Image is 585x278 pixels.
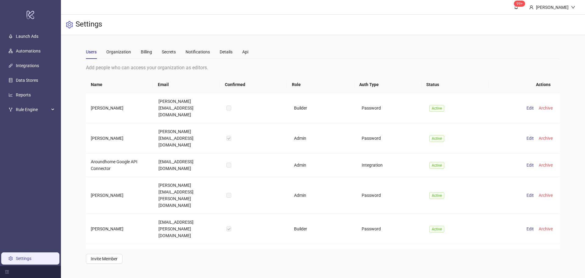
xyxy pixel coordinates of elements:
[539,226,553,231] span: Archive
[289,153,357,177] td: Admin
[539,193,553,198] span: Archive
[526,193,534,198] span: Edit
[289,123,357,153] td: Admin
[539,163,553,168] span: Archive
[354,76,421,93] th: Auth Type
[289,214,357,244] td: Builder
[154,244,221,274] td: [EMAIL_ADDRESS][PERSON_NAME][DOMAIN_NAME]
[536,192,555,199] button: Archive
[86,153,154,177] td: Aroundhome Google API Connector
[488,76,555,93] th: Actions
[9,107,13,112] span: fork
[289,244,357,274] td: Admin
[16,63,39,68] a: Integrations
[357,123,424,153] td: Password
[16,256,31,261] a: Settings
[524,225,536,233] button: Edit
[86,244,154,274] td: [PERSON_NAME]
[106,49,131,55] div: Organization
[357,93,424,123] td: Password
[571,5,575,9] span: down
[86,123,154,153] td: [PERSON_NAME]
[76,20,102,30] h3: Settings
[16,103,49,116] span: Rule Engine
[154,93,221,123] td: [PERSON_NAME][EMAIL_ADDRESS][DOMAIN_NAME]
[357,153,424,177] td: Integration
[357,244,424,274] td: Integration
[539,136,553,141] span: Archive
[91,256,118,261] span: Invite Member
[16,92,31,97] a: Reports
[86,93,154,123] td: [PERSON_NAME]
[86,76,153,93] th: Name
[429,135,444,142] span: Active
[86,214,154,244] td: [PERSON_NAME]
[16,34,38,39] a: Launch Ads
[524,135,536,142] button: Edit
[86,64,560,71] div: Add people who can access your organization as editors.
[357,214,424,244] td: Password
[526,106,534,110] span: Edit
[86,254,122,264] button: Invite Member
[529,5,534,9] span: user
[536,104,555,112] button: Archive
[429,192,444,199] span: Active
[289,177,357,214] td: Admin
[289,93,357,123] td: Builder
[220,49,232,55] div: Details
[153,76,220,93] th: Email
[429,105,444,112] span: Active
[429,226,444,233] span: Active
[5,270,9,274] span: menu-fold
[154,214,221,244] td: [EMAIL_ADDRESS][PERSON_NAME][DOMAIN_NAME]
[357,177,424,214] td: Password
[526,163,534,168] span: Edit
[86,49,97,55] div: Users
[514,1,525,7] sup: 670
[162,49,176,55] div: Secrets
[66,21,73,28] span: setting
[154,123,221,153] td: [PERSON_NAME][EMAIL_ADDRESS][DOMAIN_NAME]
[220,76,287,93] th: Confirmed
[421,76,488,93] th: Status
[526,136,534,141] span: Edit
[536,225,555,233] button: Archive
[16,49,41,53] a: Automations
[154,153,221,177] td: [EMAIL_ADDRESS][DOMAIN_NAME]
[287,76,354,93] th: Role
[514,5,518,9] span: bell
[242,49,248,55] div: Api
[141,49,152,55] div: Billing
[186,49,210,55] div: Notifications
[429,162,444,169] span: Active
[539,106,553,110] span: Archive
[526,226,534,231] span: Edit
[86,177,154,214] td: [PERSON_NAME]
[524,104,536,112] button: Edit
[536,161,555,169] button: Archive
[524,192,536,199] button: Edit
[534,4,571,11] div: [PERSON_NAME]
[524,161,536,169] button: Edit
[154,177,221,214] td: [PERSON_NAME][EMAIL_ADDRESS][PERSON_NAME][DOMAIN_NAME]
[536,135,555,142] button: Archive
[16,78,38,83] a: Data Stores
